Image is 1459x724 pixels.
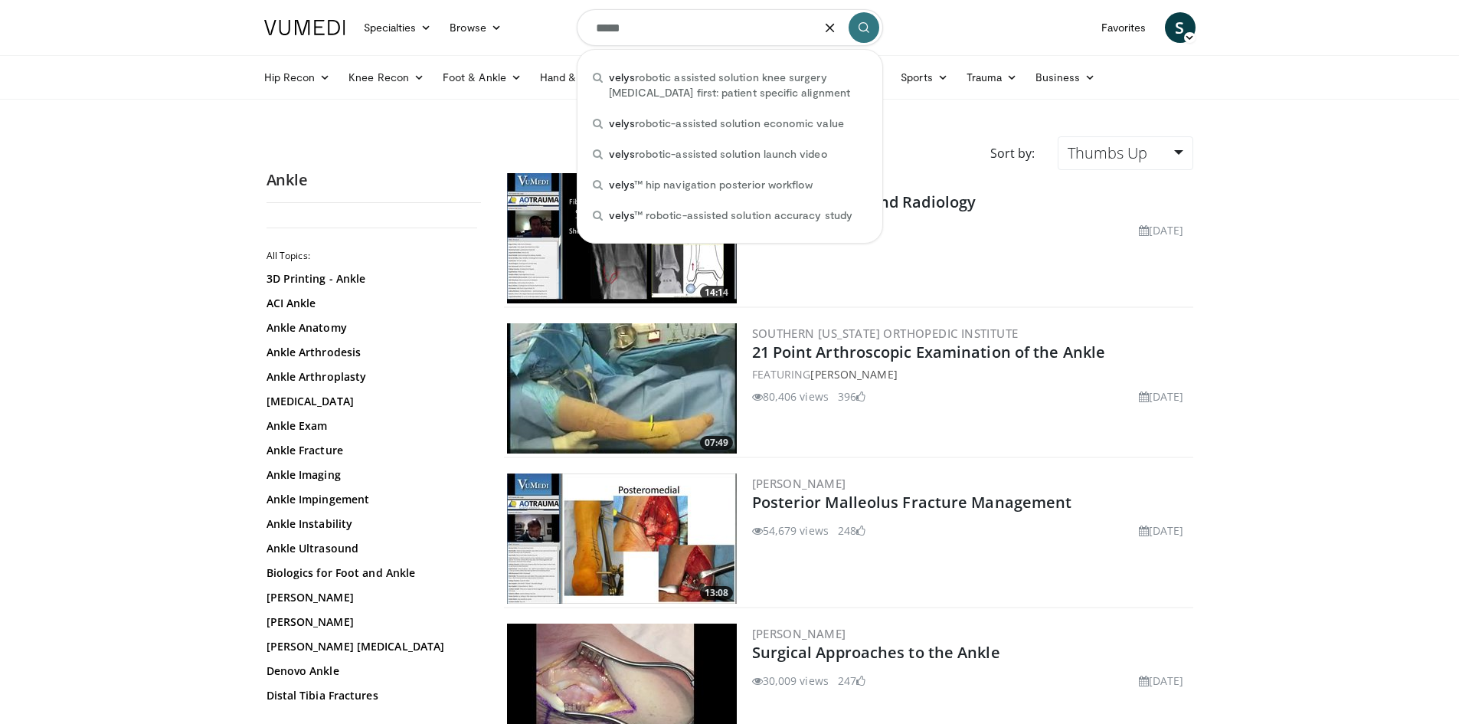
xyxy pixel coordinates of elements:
[752,388,829,405] li: 80,406 views
[838,673,865,689] li: 247
[267,688,473,703] a: Distal Tibia Fractures
[1165,12,1196,43] a: S
[979,136,1046,170] div: Sort by:
[267,170,481,190] h2: Ankle
[1026,62,1104,93] a: Business
[700,286,733,300] span: 14:14
[609,70,867,100] span: robotic assisted solution knee surgery [MEDICAL_DATA] first: patient specific alignment
[1139,222,1184,238] li: [DATE]
[577,9,883,46] input: Search topics, interventions
[267,394,473,409] a: [MEDICAL_DATA]
[609,147,635,160] span: velys
[267,541,473,556] a: Ankle Ultrasound
[609,208,634,221] span: velys
[267,467,473,483] a: Ankle Imaging
[838,388,865,405] li: 396
[700,436,733,450] span: 07:49
[433,62,531,93] a: Foot & Ankle
[339,62,433,93] a: Knee Recon
[267,639,473,654] a: [PERSON_NAME] [MEDICAL_DATA]
[507,473,737,604] img: 50e07c4d-707f-48cd-824d-a6044cd0d074.300x170_q85_crop-smart_upscale.jpg
[264,20,345,35] img: VuMedi Logo
[609,178,634,191] span: velys
[609,116,635,129] span: velys
[810,367,897,382] a: [PERSON_NAME]
[752,366,1190,382] div: FEATURING
[267,296,473,311] a: ACI Ankle
[267,663,473,679] a: Denovo Ankle
[267,250,477,262] h2: All Topics:
[267,418,473,434] a: Ankle Exam
[609,70,635,84] span: velys
[752,626,846,641] a: [PERSON_NAME]
[752,642,1000,663] a: Surgical Approaches to the Ankle
[440,12,511,43] a: Browse
[609,146,828,162] span: robotic-assisted solution launch video
[752,492,1072,513] a: Posterior Malleolus Fracture Management
[355,12,441,43] a: Specialties
[267,565,473,581] a: Biologics for Foot and Ankle
[609,116,844,131] span: robotic-assisted solution economic value
[531,62,630,93] a: Hand & Wrist
[267,443,473,458] a: Ankle Fracture
[752,523,829,539] li: 54,679 views
[267,492,473,507] a: Ankle Impingement
[507,323,737,454] a: 07:49
[267,271,473,287] a: 3D Printing - Ankle
[507,173,737,303] img: d079e22e-f623-40f6-8657-94e85635e1da.300x170_q85_crop-smart_upscale.jpg
[507,323,737,454] img: d2937c76-94b7-4d20-9de4-1c4e4a17f51d.300x170_q85_crop-smart_upscale.jpg
[1092,12,1156,43] a: Favorites
[267,516,473,532] a: Ankle Instability
[752,326,1019,341] a: Southern [US_STATE] Orthopedic Institute
[267,345,473,360] a: Ankle Arthrodesis
[1068,143,1147,163] span: Thumbs Up
[1139,388,1184,405] li: [DATE]
[1139,673,1184,689] li: [DATE]
[267,614,473,630] a: [PERSON_NAME]
[507,173,737,303] a: 14:14
[1058,136,1192,170] a: Thumbs Up
[267,590,473,605] a: [PERSON_NAME]
[255,62,340,93] a: Hip Recon
[1139,523,1184,539] li: [DATE]
[891,62,957,93] a: Sports
[752,476,846,491] a: [PERSON_NAME]
[609,208,852,223] span: ™ robotic-assisted solution accuracy study
[609,177,813,192] span: ™ hip navigation posterior workflow
[700,586,733,600] span: 13:08
[267,320,473,336] a: Ankle Anatomy
[838,523,865,539] li: 248
[752,342,1106,362] a: 21 Point Arthroscopic Examination of the Ankle
[507,473,737,604] a: 13:08
[752,673,829,689] li: 30,009 views
[957,62,1027,93] a: Trauma
[267,369,473,385] a: Ankle Arthroplasty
